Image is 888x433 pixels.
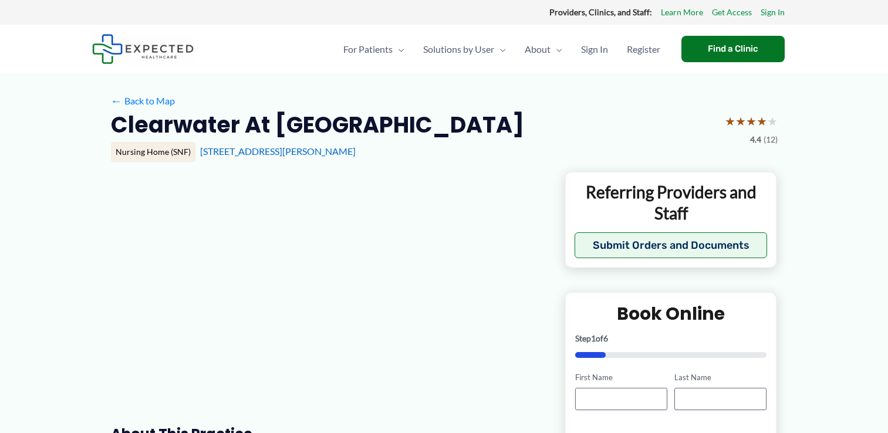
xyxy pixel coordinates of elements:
img: Expected Healthcare Logo - side, dark font, small [92,34,194,64]
label: First Name [575,372,667,383]
span: Register [627,29,660,70]
span: ★ [767,110,778,132]
a: Sign In [572,29,617,70]
span: Solutions by User [423,29,494,70]
nav: Primary Site Navigation [334,29,670,70]
a: Sign In [761,5,785,20]
span: ★ [746,110,757,132]
div: Nursing Home (SNF) [111,142,195,162]
span: (12) [764,132,778,147]
span: ← [111,95,122,106]
a: AboutMenu Toggle [515,29,572,70]
span: 1 [591,333,596,343]
span: Sign In [581,29,608,70]
span: Menu Toggle [551,29,562,70]
a: Get Access [712,5,752,20]
a: Find a Clinic [681,36,785,62]
span: ★ [725,110,735,132]
span: ★ [735,110,746,132]
span: About [525,29,551,70]
strong: Providers, Clinics, and Staff: [549,7,652,17]
p: Referring Providers and Staff [575,181,768,224]
a: For PatientsMenu Toggle [334,29,414,70]
button: Submit Orders and Documents [575,232,768,258]
span: For Patients [343,29,393,70]
a: Register [617,29,670,70]
span: Menu Toggle [494,29,506,70]
a: Solutions by UserMenu Toggle [414,29,515,70]
span: 6 [603,333,608,343]
a: [STREET_ADDRESS][PERSON_NAME] [200,146,356,157]
a: ←Back to Map [111,92,175,110]
h2: Clearwater at [GEOGRAPHIC_DATA] [111,110,524,139]
span: ★ [757,110,767,132]
p: Step of [575,334,767,343]
a: Learn More [661,5,703,20]
span: Menu Toggle [393,29,404,70]
span: 4.4 [750,132,761,147]
h2: Book Online [575,302,767,325]
label: Last Name [674,372,767,383]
